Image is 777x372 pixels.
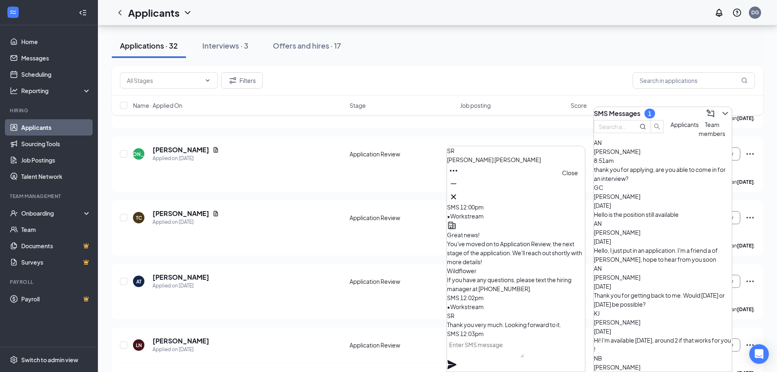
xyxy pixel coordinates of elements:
div: [PERSON_NAME] [118,151,160,158]
div: Onboarding [21,209,84,217]
svg: Ellipses [745,149,755,159]
span: [DATE] [594,283,611,290]
div: Application Review [350,214,455,222]
a: DocumentsCrown [21,238,91,254]
svg: Analysis [10,87,18,95]
svg: Company [447,221,457,230]
div: Hi! I'm available [DATE], around 2 if that works for you ! [594,336,732,354]
div: thank you for applying, are you able to come in for an interview? [594,165,732,183]
input: Search applicant [599,122,628,131]
b: [DATE] [737,306,754,312]
div: DG [751,9,759,16]
a: Sourcing Tools [21,136,91,152]
span: [DATE] [594,327,611,335]
svg: ChevronDown [204,77,211,84]
div: Payroll [10,278,89,285]
svg: WorkstreamLogo [9,8,17,16]
span: [PERSON_NAME] [594,274,640,281]
svg: ChevronDown [720,109,730,118]
a: SurveysCrown [21,254,91,270]
svg: Minimize [449,179,458,189]
div: SR [447,311,585,320]
a: Applicants [21,119,91,136]
a: Home [21,33,91,50]
span: Job posting [460,101,491,109]
div: SMS 12:03pm [447,329,585,338]
span: Name · Applied On [133,101,182,109]
div: SMS 12:02pm [447,293,585,302]
button: search [651,120,664,133]
div: Offers and hires · 17 [273,40,341,51]
div: AT [136,278,142,285]
span: Stage [350,101,366,109]
a: Job Postings [21,152,91,168]
span: [DATE] [594,202,611,209]
div: Application Review [350,150,455,158]
button: Cross [447,190,460,203]
div: NB [594,354,732,363]
div: Application Review [350,277,455,285]
button: Minimize [447,177,460,190]
svg: Settings [10,356,18,364]
span: Score [571,101,587,109]
div: Applied on [DATE] [153,282,209,290]
div: AN [594,264,732,273]
span: [PERSON_NAME] [594,229,640,236]
span: [PERSON_NAME] [PERSON_NAME] [447,156,541,163]
span: 8:51am [594,157,614,164]
svg: Plane [447,360,457,370]
a: Talent Network [21,168,91,185]
svg: Ellipses [745,276,755,286]
span: [PERSON_NAME] [594,148,640,155]
input: Search in applications [633,72,755,89]
span: [DATE] [594,238,611,245]
span: • Workstream [447,212,484,220]
svg: Document [213,147,219,153]
svg: Ellipses [449,166,458,176]
svg: ChevronLeft [115,8,125,18]
div: LN [136,342,142,349]
div: SMS 12:00pm [447,203,585,212]
div: GC [594,183,732,192]
div: Applications · 32 [120,40,178,51]
a: Team [21,221,91,238]
span: [PERSON_NAME] [594,193,640,200]
div: AN [594,138,732,147]
svg: Ellipses [745,213,755,223]
h5: [PERSON_NAME] [153,145,209,154]
span: [PERSON_NAME] [594,319,640,326]
div: Application Review [350,341,455,349]
h5: [PERSON_NAME] [153,336,209,345]
svg: UserCheck [10,209,18,217]
span: search [651,123,663,130]
svg: Filter [228,76,238,85]
button: Filter Filters [221,72,263,89]
button: ComposeMessage [704,107,717,120]
svg: QuestionInfo [732,8,742,18]
div: Hello is the position still available [594,210,732,219]
b: [DATE] [737,243,754,249]
div: Close [562,168,578,177]
h1: Applicants [128,6,179,20]
button: Ellipses [447,164,460,177]
span: Team members [699,121,725,137]
div: Interviews · 3 [202,40,248,51]
h5: [PERSON_NAME] [153,209,209,218]
div: Hello, I just put in an application. I'm a friend a of [PERSON_NAME], hope to hear from you soon [594,246,732,264]
svg: ComposeMessage [706,109,715,118]
div: Applied on [DATE] [153,345,209,354]
a: Scheduling [21,66,91,82]
div: KJ [594,309,732,318]
div: Hiring [10,107,89,114]
span: • Workstream [447,303,484,310]
span: Line Cooks [460,145,490,152]
div: Switch to admin view [21,356,78,364]
h5: [PERSON_NAME] [153,273,209,282]
svg: Ellipses [745,340,755,350]
div: Reporting [21,87,91,95]
svg: Cross [449,192,458,202]
b: [DATE] [737,179,754,185]
a: Messages [21,50,91,66]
